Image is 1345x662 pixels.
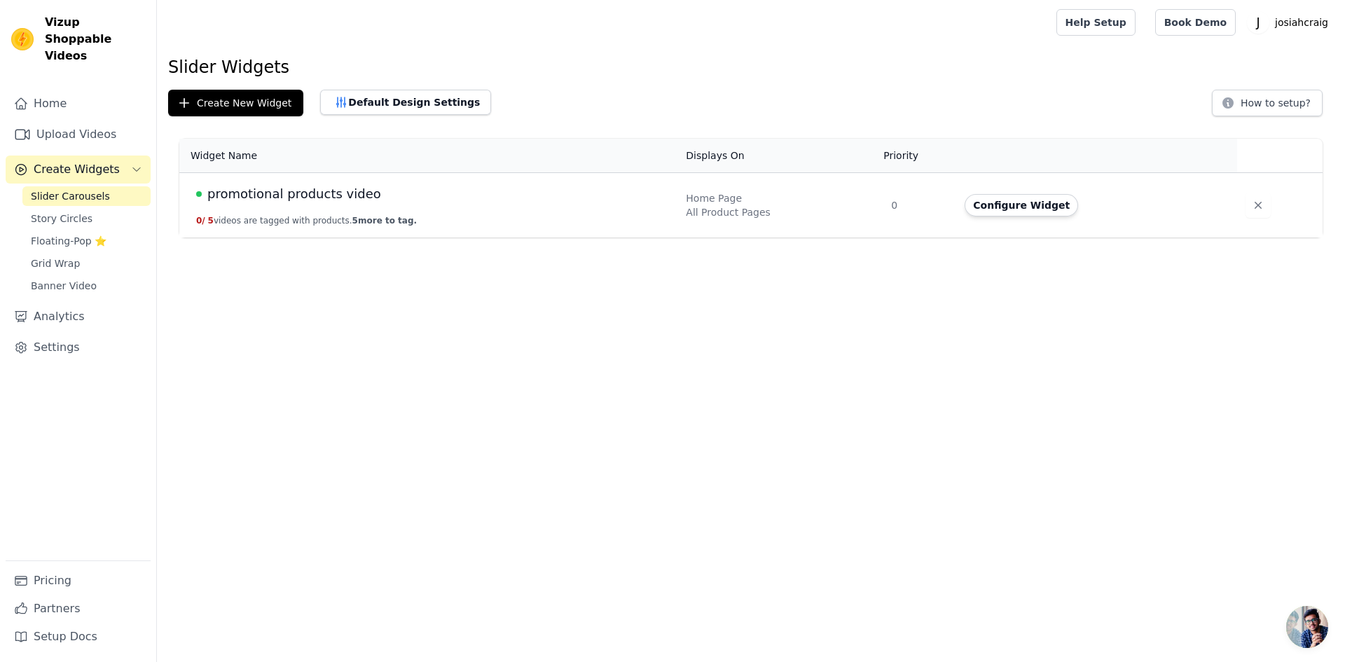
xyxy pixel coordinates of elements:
span: Floating-Pop ⭐ [31,234,106,248]
a: Book Demo [1155,9,1236,36]
span: Banner Video [31,279,97,293]
a: Floating-Pop ⭐ [22,231,151,251]
button: J josiahcraig [1247,10,1334,35]
a: Analytics [6,303,151,331]
text: J [1256,15,1260,29]
a: Setup Docs [6,623,151,651]
div: Home Page [686,191,874,205]
a: Pricing [6,567,151,595]
span: Create Widgets [34,161,120,178]
button: Create Widgets [6,156,151,184]
span: Live Published [196,191,202,197]
a: Slider Carousels [22,186,151,206]
div: All Product Pages [686,205,874,219]
th: Priority [883,139,956,173]
th: Widget Name [179,139,677,173]
button: 0/ 5videos are tagged with products.5more to tag. [196,215,417,226]
a: Help Setup [1056,9,1136,36]
a: Grid Wrap [22,254,151,273]
span: 5 more to tag. [352,216,417,226]
button: Delete widget [1246,193,1271,218]
h1: Slider Widgets [168,56,1334,78]
span: 0 / [196,216,205,226]
span: Vizup Shoppable Videos [45,14,145,64]
button: How to setup? [1212,90,1323,116]
a: Banner Video [22,276,151,296]
a: Open chat [1286,606,1328,648]
span: Grid Wrap [31,256,80,270]
th: Displays On [677,139,883,173]
button: Default Design Settings [320,90,491,115]
td: 0 [883,173,956,238]
span: Slider Carousels [31,189,110,203]
button: Configure Widget [965,194,1078,216]
a: Partners [6,595,151,623]
span: 5 [208,216,214,226]
a: Upload Videos [6,120,151,149]
a: Story Circles [22,209,151,228]
a: How to setup? [1212,99,1323,113]
button: Create New Widget [168,90,303,116]
span: Story Circles [31,212,92,226]
a: Home [6,90,151,118]
p: josiahcraig [1269,10,1334,35]
a: Settings [6,333,151,361]
img: Vizup [11,28,34,50]
span: promotional products video [207,184,381,204]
